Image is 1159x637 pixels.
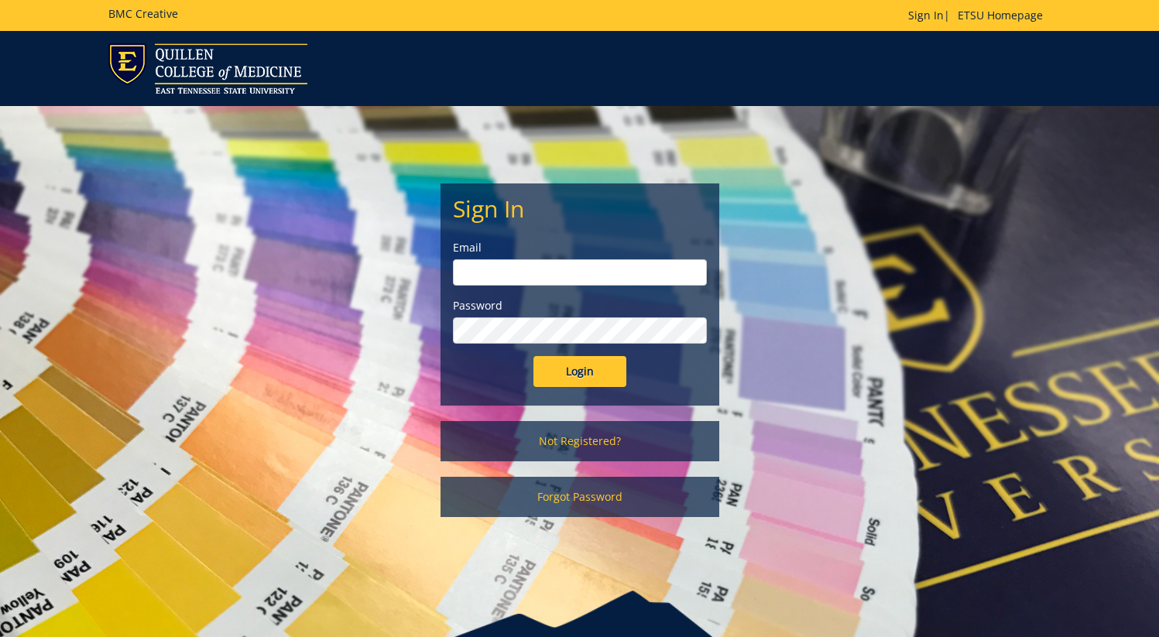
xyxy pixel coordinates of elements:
a: ETSU Homepage [950,8,1051,22]
label: Password [453,298,707,313]
a: Not Registered? [441,421,719,461]
input: Login [533,356,626,387]
a: Sign In [908,8,944,22]
a: Forgot Password [441,477,719,517]
p: | [908,8,1051,23]
img: ETSU logo [108,43,307,94]
label: Email [453,240,707,255]
h5: BMC Creative [108,8,178,19]
h2: Sign In [453,196,707,221]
